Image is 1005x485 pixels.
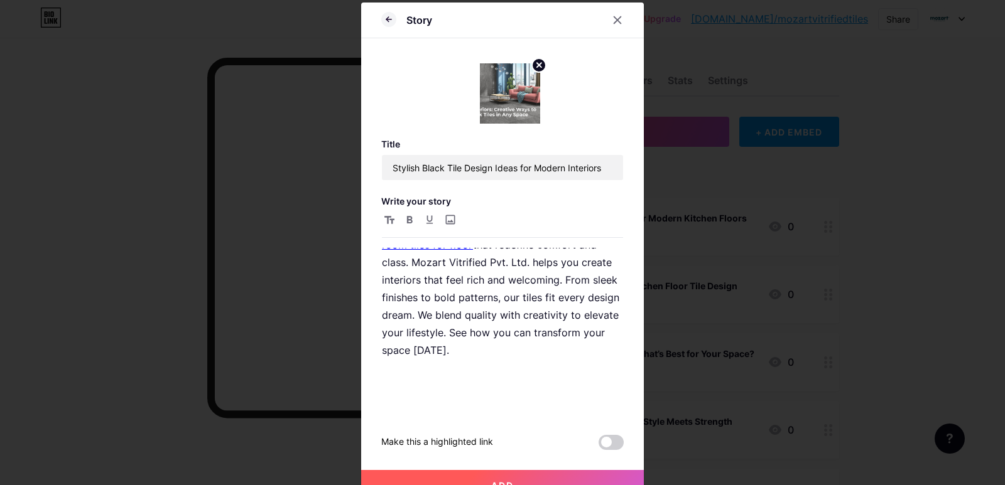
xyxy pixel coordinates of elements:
[381,139,624,149] h3: Title
[382,155,623,180] input: Title
[381,435,493,450] div: Make this a highlighted link
[480,63,540,124] img: link_thumbnail
[382,183,623,359] p: Bring a touch of sophistication to your home with the beauty of black tiles and smooth textures. ...
[381,196,624,206] h3: Write your story
[406,13,432,28] div: Story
